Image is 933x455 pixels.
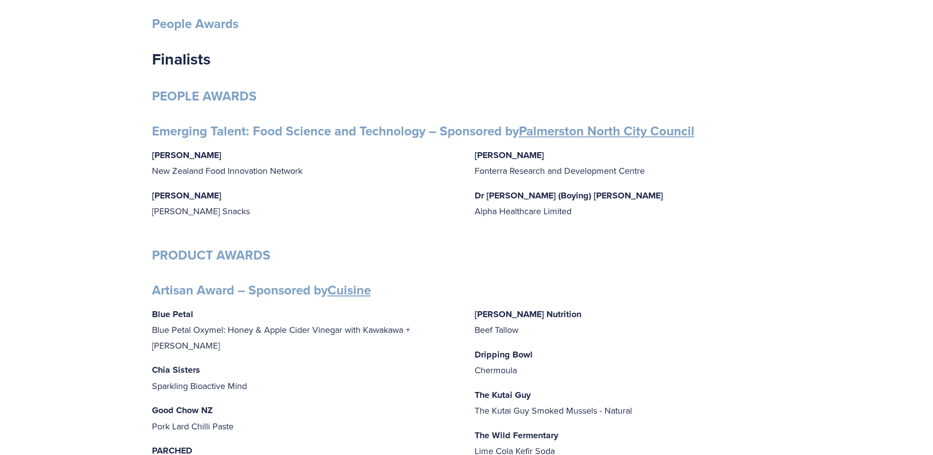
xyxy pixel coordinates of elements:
[152,122,694,140] strong: Emerging Talent: Food Science and Technology – Sponsored by
[152,308,193,321] strong: Blue Petal
[475,188,782,219] p: Alpha Healthcare Limited
[519,122,694,140] a: Palmerston North City Council
[475,347,782,378] p: Chermoula
[328,281,371,299] a: Cuisine
[152,149,221,162] strong: [PERSON_NAME]
[152,87,257,105] strong: PEOPLE AWARDS
[475,348,533,361] strong: Dripping Bowl
[152,188,459,219] p: [PERSON_NAME] Snacks
[152,189,221,202] strong: [PERSON_NAME]
[475,429,558,442] strong: The Wild Fermentary
[475,147,782,179] p: Fonterra Research and Development Centre
[475,389,531,401] strong: The Kutai Guy
[152,47,211,70] strong: Finalists
[475,306,782,338] p: Beef Tallow
[152,362,459,393] p: Sparkling Bioactive Mind
[475,189,663,202] strong: Dr [PERSON_NAME] (Boying) [PERSON_NAME]
[152,246,271,264] strong: PRODUCT AWARDS
[475,149,544,162] strong: [PERSON_NAME]
[152,16,782,32] h3: People Awards
[152,363,200,376] strong: Chia Sisters
[152,147,459,179] p: New Zealand Food Innovation Network
[152,402,459,434] p: Pork Lard Chilli Paste
[475,308,581,321] strong: [PERSON_NAME] Nutrition
[152,306,459,354] p: Blue Petal Oxymel: Honey & Apple Cider Vinegar with Kawakawa + [PERSON_NAME]
[152,404,213,417] strong: Good Chow NZ
[475,387,782,419] p: The Kutai Guy Smoked Mussels - Natural
[152,281,371,299] strong: Artisan Award – Sponsored by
